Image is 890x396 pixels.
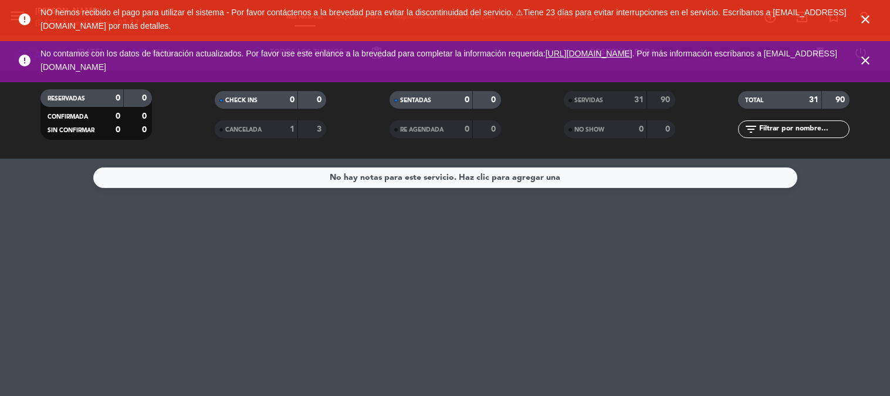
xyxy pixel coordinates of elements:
[665,125,672,133] strong: 0
[116,112,120,120] strong: 0
[48,96,85,102] span: RESERVADAS
[317,125,324,133] strong: 3
[546,49,632,58] a: [URL][DOMAIN_NAME]
[225,98,258,103] span: CHECK INS
[809,96,818,104] strong: 31
[639,125,644,133] strong: 0
[116,94,120,102] strong: 0
[48,114,88,120] span: CONFIRMADA
[835,96,847,104] strong: 90
[574,98,603,103] span: SERVIDAS
[400,98,431,103] span: SENTADAS
[491,96,498,104] strong: 0
[290,96,295,104] strong: 0
[858,12,872,26] i: close
[634,96,644,104] strong: 31
[40,8,847,31] span: NO hemos recibido el pago para utilizar el sistema - Por favor contáctenos a la brevedad para evi...
[758,123,849,136] input: Filtrar por nombre...
[330,171,560,184] div: No hay notas para este servicio. Haz clic para agregar una
[18,12,32,26] i: error
[48,127,94,133] span: SIN CONFIRMAR
[661,96,672,104] strong: 90
[142,112,149,120] strong: 0
[142,94,149,102] strong: 0
[858,53,872,68] i: close
[40,49,837,72] a: . Por más información escríbanos a [EMAIL_ADDRESS][DOMAIN_NAME]
[116,126,120,134] strong: 0
[465,96,469,104] strong: 0
[465,125,469,133] strong: 0
[745,98,763,103] span: TOTAL
[40,49,837,72] span: No contamos con los datos de facturación actualizados. Por favor use este enlance a la brevedad p...
[317,96,324,104] strong: 0
[290,125,295,133] strong: 1
[400,127,444,133] span: RE AGENDADA
[142,126,149,134] strong: 0
[744,122,758,136] i: filter_list
[225,127,262,133] span: CANCELADA
[491,125,498,133] strong: 0
[574,127,604,133] span: NO SHOW
[18,53,32,68] i: error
